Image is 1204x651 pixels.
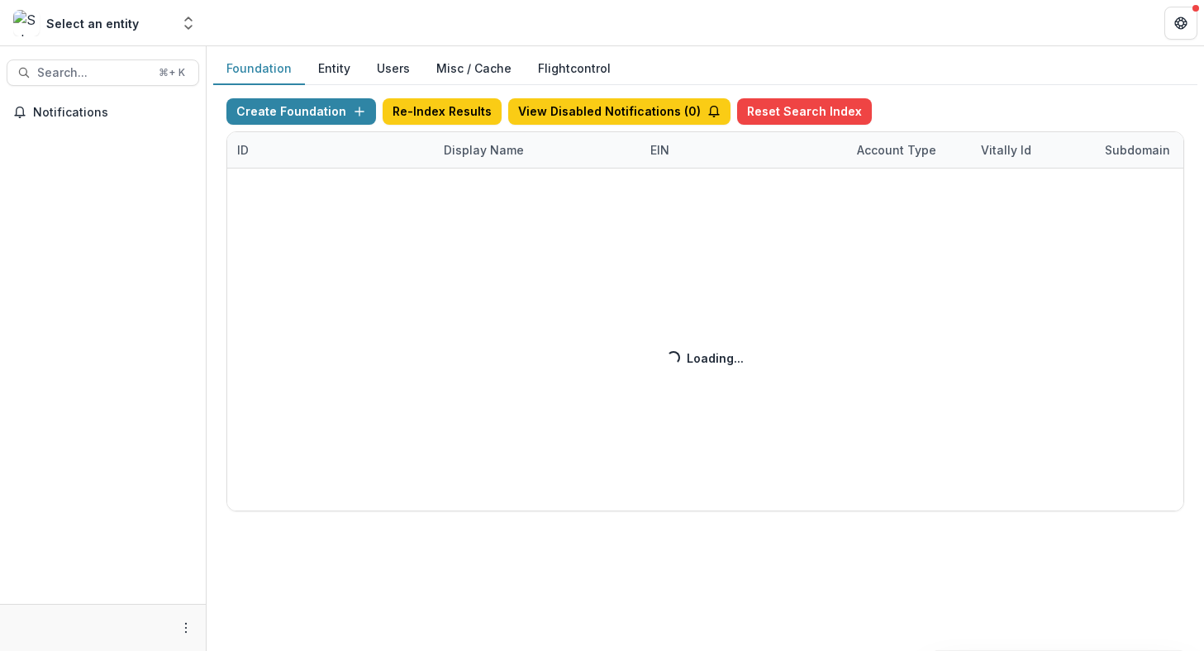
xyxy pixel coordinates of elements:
button: Users [364,53,423,85]
span: Search... [37,66,149,80]
button: Open entity switcher [177,7,200,40]
div: ⌘ + K [155,64,188,82]
button: Notifications [7,99,199,126]
button: Entity [305,53,364,85]
button: Misc / Cache [423,53,525,85]
div: Select an entity [46,15,139,32]
img: Select an entity [13,10,40,36]
button: Search... [7,59,199,86]
button: More [176,618,196,638]
a: Flightcontrol [538,59,611,77]
button: Foundation [213,53,305,85]
span: Notifications [33,106,193,120]
button: Get Help [1164,7,1197,40]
